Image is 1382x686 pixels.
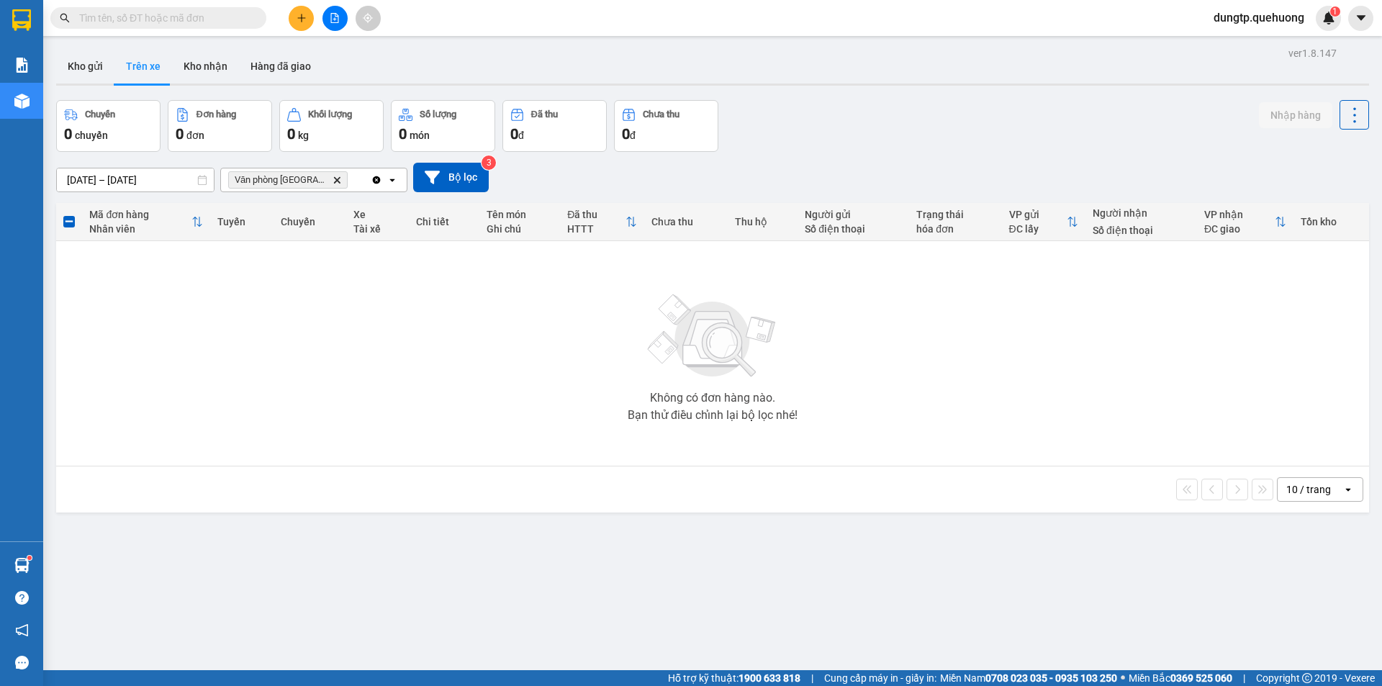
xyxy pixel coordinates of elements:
[735,216,790,227] div: Thu hộ
[420,109,456,119] div: Số lượng
[297,13,307,23] span: plus
[239,49,322,84] button: Hàng đã giao
[333,176,341,184] svg: Delete
[1322,12,1335,24] img: icon-new-feature
[217,216,266,227] div: Tuyến
[567,209,625,220] div: Đã thu
[567,223,625,235] div: HTTT
[916,209,994,220] div: Trạng thái
[14,58,30,73] img: solution-icon
[287,125,295,143] span: 0
[531,109,558,119] div: Đã thu
[363,13,373,23] span: aim
[1009,209,1067,220] div: VP gửi
[322,6,348,31] button: file-add
[668,670,800,686] span: Hỗ trợ kỹ thuật:
[1093,225,1190,236] div: Số điện thoại
[371,174,382,186] svg: Clear all
[1002,203,1085,241] th: Toggle SortBy
[1286,482,1331,497] div: 10 / trang
[176,125,184,143] span: 0
[1355,12,1368,24] span: caret-down
[1348,6,1373,31] button: caret-down
[391,100,495,152] button: Số lượng0món
[14,94,30,109] img: warehouse-icon
[1288,45,1337,61] div: ver 1.8.147
[197,109,236,119] div: Đơn hàng
[1302,673,1312,683] span: copyright
[172,49,239,84] button: Kho nhận
[739,672,800,684] strong: 1900 633 818
[27,556,32,560] sup: 1
[650,392,775,404] div: Không có đơn hàng nào.
[560,203,644,241] th: Toggle SortBy
[1009,223,1067,235] div: ĐC lấy
[614,100,718,152] button: Chưa thu0đ
[15,656,29,669] span: message
[622,125,630,143] span: 0
[56,100,161,152] button: Chuyến0chuyến
[85,109,115,119] div: Chuyến
[482,155,496,170] sup: 3
[628,410,798,421] div: Bạn thử điều chỉnh lại bộ lọc nhé!
[387,174,398,186] svg: open
[14,558,30,573] img: warehouse-icon
[416,216,473,227] div: Chi tiết
[89,209,191,220] div: Mã đơn hàng
[651,216,721,227] div: Chưa thu
[89,223,191,235] div: Nhân viên
[518,130,524,141] span: đ
[410,130,430,141] span: món
[399,125,407,143] span: 0
[356,6,381,31] button: aim
[57,168,214,191] input: Select a date range.
[1197,203,1293,241] th: Toggle SortBy
[805,223,902,235] div: Số điện thoại
[1259,102,1332,128] button: Nhập hàng
[12,9,31,31] img: logo-vxr
[630,130,636,141] span: đ
[824,670,936,686] span: Cung cấp máy in - giấy in:
[1301,216,1362,227] div: Tồn kho
[1170,672,1232,684] strong: 0369 525 060
[1342,484,1354,495] svg: open
[1204,223,1275,235] div: ĐC giao
[487,223,553,235] div: Ghi chú
[641,286,785,387] img: svg+xml;base64,PHN2ZyBjbGFzcz0ibGlzdC1wbHVnX19zdmciIHhtbG5zPSJodHRwOi8vd3d3LnczLm9yZy8yMDAwL3N2Zy...
[330,13,340,23] span: file-add
[353,209,402,220] div: Xe
[502,100,607,152] button: Đã thu0đ
[56,49,114,84] button: Kho gửi
[1121,675,1125,681] span: ⚪️
[1093,207,1190,219] div: Người nhận
[916,223,994,235] div: hóa đơn
[351,173,352,187] input: Selected Văn phòng Tân Phú.
[1204,209,1275,220] div: VP nhận
[1332,6,1337,17] span: 1
[1243,670,1245,686] span: |
[1129,670,1232,686] span: Miền Bắc
[64,125,72,143] span: 0
[281,216,339,227] div: Chuyến
[60,13,70,23] span: search
[75,130,108,141] span: chuyến
[114,49,172,84] button: Trên xe
[235,174,327,186] span: Văn phòng Tân Phú
[353,223,402,235] div: Tài xế
[985,672,1117,684] strong: 0708 023 035 - 0935 103 250
[811,670,813,686] span: |
[279,100,384,152] button: Khối lượng0kg
[168,100,272,152] button: Đơn hàng0đơn
[643,109,679,119] div: Chưa thu
[510,125,518,143] span: 0
[298,130,309,141] span: kg
[413,163,489,192] button: Bộ lọc
[1330,6,1340,17] sup: 1
[15,623,29,637] span: notification
[940,670,1117,686] span: Miền Nam
[15,591,29,605] span: question-circle
[487,209,553,220] div: Tên món
[186,130,204,141] span: đơn
[289,6,314,31] button: plus
[805,209,902,220] div: Người gửi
